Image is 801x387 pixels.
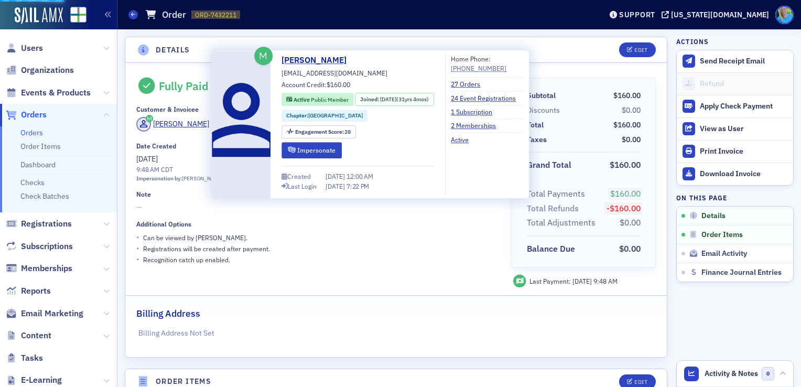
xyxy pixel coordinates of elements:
[136,142,176,150] div: Date Created
[286,112,308,119] span: Chapter :
[326,173,347,181] span: [DATE]
[677,50,793,72] button: Send Receipt Email
[677,163,793,185] a: Download Invoice
[282,110,367,122] div: Chapter:
[195,10,236,19] span: ORD-7432211
[159,165,173,174] span: CDT
[286,95,349,104] a: Active Public Member
[527,202,582,215] span: Total Refunds
[610,159,641,170] span: $160.00
[355,93,434,106] div: Joined: 1994-04-08 00:00:00
[700,102,788,111] div: Apply Check Payment
[21,330,51,341] span: Content
[20,160,56,169] a: Dashboard
[593,277,618,285] span: 9:48 AM
[282,125,356,138] div: Engagement Score: 28
[6,109,47,121] a: Orders
[21,218,72,230] span: Registrations
[21,109,47,121] span: Orders
[676,193,794,202] h4: On this page
[282,80,350,91] div: Account Credit:
[143,255,230,264] p: Recognition catch up enabled.
[610,188,641,199] span: $160.00
[6,42,43,54] a: Users
[451,54,506,73] div: Home Phone:
[634,47,647,53] div: Edit
[527,202,579,215] div: Total Refunds
[21,87,91,99] span: Events & Products
[700,57,788,66] div: Send Receipt Email
[662,11,773,18] button: [US_STATE][DOMAIN_NAME]
[701,249,747,259] span: Email Activity
[286,112,363,120] a: Chapter:[GEOGRAPHIC_DATA]
[63,7,86,25] a: View Homepage
[671,10,769,19] div: [US_STATE][DOMAIN_NAME]
[677,117,793,140] button: View as User
[622,105,641,115] span: $0.00
[153,119,209,130] div: [PERSON_NAME]
[287,174,311,180] div: Created
[619,42,655,57] button: Edit
[21,64,74,76] span: Organizations
[762,367,775,380] span: 0
[15,7,63,24] img: SailAMX
[700,79,788,89] div: Refund
[138,328,654,339] p: Billing Address Not Set
[527,120,547,131] span: Total
[527,105,560,116] div: Discounts
[451,135,477,144] a: Active
[613,120,641,130] span: $160.00
[527,243,579,255] span: Balance Due
[572,277,593,285] span: [DATE]
[613,91,641,100] span: $160.00
[136,243,139,254] span: •
[451,121,504,131] a: 2 Memberships
[136,175,182,182] span: Impersonation by:
[607,203,641,213] span: -$160.00
[619,243,641,254] span: $0.00
[136,105,199,113] div: Customer & Invoicee
[136,307,200,320] h2: Billing Address
[6,263,72,274] a: Memberships
[21,241,73,252] span: Subscriptions
[326,182,347,190] span: [DATE]
[20,191,69,201] a: Check Batches
[21,308,83,319] span: Email Marketing
[21,352,43,364] span: Tasks
[527,134,550,145] span: Taxes
[6,218,72,230] a: Registrations
[527,243,575,255] div: Balance Due
[20,142,61,151] a: Order Items
[527,188,585,200] div: Total Payments
[159,79,209,93] div: Fully Paid
[451,79,488,89] a: 27 Orders
[380,95,429,104] div: (31yrs 4mos)
[451,64,506,73] div: [PHONE_NUMBER]
[527,134,547,145] div: Taxes
[294,96,311,103] span: Active
[527,159,571,171] div: Grand Total
[620,217,641,228] span: $0.00
[282,54,354,67] a: [PERSON_NAME]
[6,64,74,76] a: Organizations
[700,124,788,134] div: View as User
[295,128,345,135] span: Engagement Score :
[143,244,270,253] p: Registrations will be created after payment.
[136,154,158,164] span: [DATE]
[700,147,788,156] div: Print Invoice
[70,7,86,23] img: SailAMX
[21,374,62,386] span: E-Learning
[21,263,72,274] span: Memberships
[136,202,497,213] span: —
[295,129,351,135] div: 28
[527,120,544,131] div: Total
[21,42,43,54] span: Users
[705,368,758,379] span: Activity & Notes
[360,95,380,104] span: Joined :
[6,352,43,364] a: Tasks
[527,188,589,200] span: Total Payments
[182,175,224,183] div: [PERSON_NAME]
[6,374,62,386] a: E-Learning
[327,80,350,89] span: $160.00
